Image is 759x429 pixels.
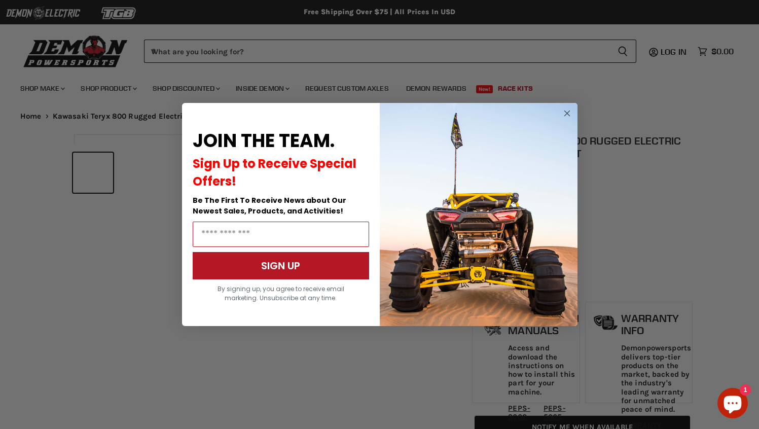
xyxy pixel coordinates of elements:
inbox-online-store-chat: Shopify online store chat [714,388,751,421]
img: a9095488-b6e7-41ba-879d-588abfab540b.jpeg [380,103,577,326]
span: JOIN THE TEAM. [193,128,335,154]
input: Email Address [193,222,369,247]
span: Sign Up to Receive Special Offers! [193,155,356,190]
span: Be The First To Receive News about Our Newest Sales, Products, and Activities! [193,195,346,216]
button: Close dialog [561,107,573,120]
span: By signing up, you agree to receive email marketing. Unsubscribe at any time. [218,284,344,302]
button: SIGN UP [193,252,369,279]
